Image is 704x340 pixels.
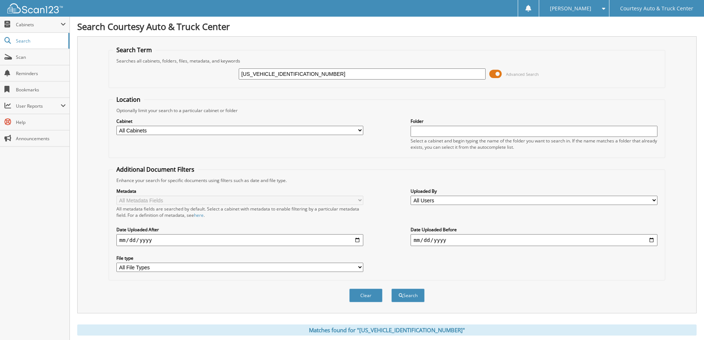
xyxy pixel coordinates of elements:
[7,3,63,13] img: scan123-logo-white.svg
[16,135,66,142] span: Announcements
[16,38,65,44] span: Search
[116,226,363,233] label: Date Uploaded After
[16,87,66,93] span: Bookmarks
[16,21,61,28] span: Cabinets
[113,177,661,184] div: Enhance your search for specific documents using filters such as date and file type.
[391,289,425,302] button: Search
[113,46,156,54] legend: Search Term
[113,165,198,174] legend: Additional Document Filters
[411,118,657,124] label: Folder
[16,119,66,125] span: Help
[16,70,66,77] span: Reminders
[349,289,382,302] button: Clear
[113,58,661,64] div: Searches all cabinets, folders, files, metadata, and keywords
[411,138,657,150] div: Select a cabinet and begin typing the name of the folder you want to search in. If the name match...
[411,226,657,233] label: Date Uploaded Before
[411,188,657,194] label: Uploaded By
[116,234,363,246] input: start
[620,6,693,11] span: Courtesy Auto & Truck Center
[116,206,363,218] div: All metadata fields are searched by default. Select a cabinet with metadata to enable filtering b...
[116,118,363,124] label: Cabinet
[411,234,657,246] input: end
[194,212,204,218] a: here
[116,188,363,194] label: Metadata
[16,103,61,109] span: User Reports
[116,255,363,261] label: File type
[113,107,661,114] div: Optionally limit your search to a particular cabinet or folder
[77,324,697,336] div: Matches found for "[US_VEHICLE_IDENTIFICATION_NUMBER]"
[550,6,591,11] span: [PERSON_NAME]
[16,54,66,60] span: Scan
[506,71,539,77] span: Advanced Search
[77,20,697,33] h1: Search Courtesy Auto & Truck Center
[113,95,144,104] legend: Location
